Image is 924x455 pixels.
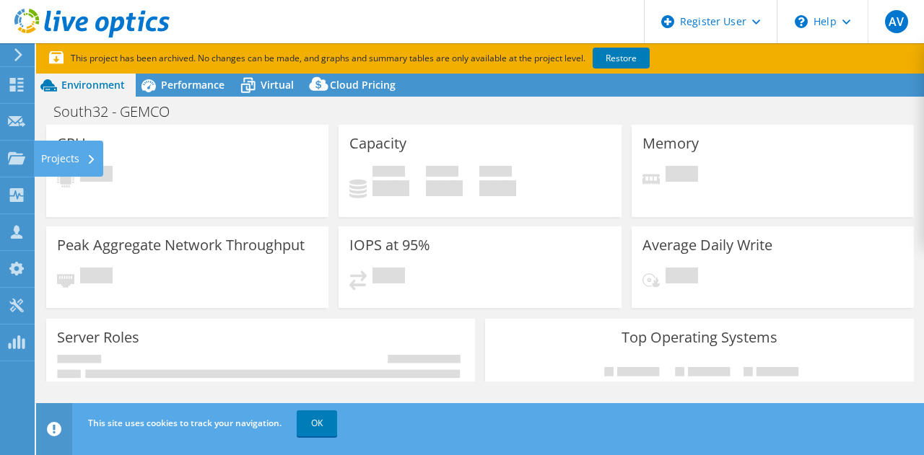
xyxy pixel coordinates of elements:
div: Projects [34,141,103,177]
span: Performance [161,78,225,92]
h4: 0 GiB [479,180,516,196]
h3: Memory [642,136,699,151]
h3: Top Operating Systems [496,330,903,345]
h3: Capacity [349,136,406,151]
svg: \n [795,15,808,28]
p: This project has been archived. No changes can be made, and graphs and summary tables are only av... [49,50,757,66]
a: OK [297,410,337,436]
h4: 0 GiB [372,180,409,196]
span: Environment [61,78,125,92]
span: Used [372,166,405,180]
h1: South32 - GEMCO [47,104,192,120]
span: Total [479,166,512,180]
span: Pending [666,166,698,185]
h3: Average Daily Write [642,237,772,253]
span: Free [426,166,458,180]
span: Pending [80,268,113,287]
span: Pending [372,268,405,287]
h4: 0 GiB [426,180,463,196]
h3: Peak Aggregate Network Throughput [57,237,305,253]
span: Cloud Pricing [330,78,396,92]
span: This site uses cookies to track your navigation. [88,417,282,429]
span: AV [885,10,908,33]
a: Restore [593,48,650,69]
span: Pending [666,268,698,287]
span: Virtual [261,78,294,92]
h3: IOPS at 95% [349,237,430,253]
h3: CPU [57,136,86,151]
h3: Server Roles [57,330,139,345]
